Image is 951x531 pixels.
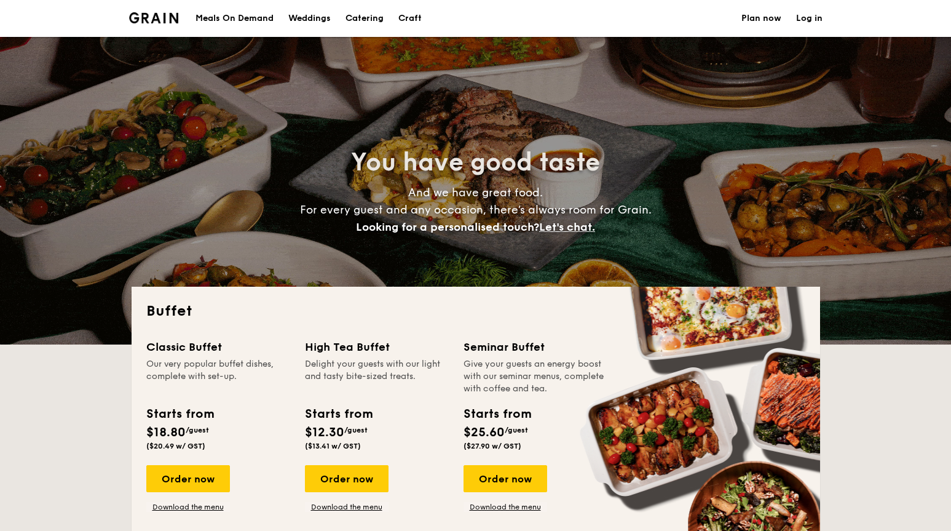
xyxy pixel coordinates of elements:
[146,301,805,321] h2: Buffet
[464,338,607,356] div: Seminar Buffet
[146,358,290,395] div: Our very popular buffet dishes, complete with set-up.
[356,220,539,234] span: Looking for a personalised touch?
[464,358,607,395] div: Give your guests an energy boost with our seminar menus, complete with coffee and tea.
[146,442,205,450] span: ($20.49 w/ GST)
[146,465,230,492] div: Order now
[464,502,547,512] a: Download the menu
[351,148,600,177] span: You have good taste
[146,502,230,512] a: Download the menu
[300,186,652,234] span: And we have great food. For every guest and any occasion, there’s always room for Grain.
[186,426,209,434] span: /guest
[146,338,290,356] div: Classic Buffet
[464,465,547,492] div: Order now
[305,338,449,356] div: High Tea Buffet
[305,425,344,440] span: $12.30
[464,405,531,423] div: Starts from
[146,405,213,423] div: Starts from
[129,12,179,23] a: Logotype
[464,425,505,440] span: $25.60
[305,405,372,423] div: Starts from
[146,425,186,440] span: $18.80
[305,465,389,492] div: Order now
[505,426,528,434] span: /guest
[305,502,389,512] a: Download the menu
[464,442,521,450] span: ($27.90 w/ GST)
[305,358,449,395] div: Delight your guests with our light and tasty bite-sized treats.
[344,426,368,434] span: /guest
[129,12,179,23] img: Grain
[305,442,361,450] span: ($13.41 w/ GST)
[539,220,595,234] span: Let's chat.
